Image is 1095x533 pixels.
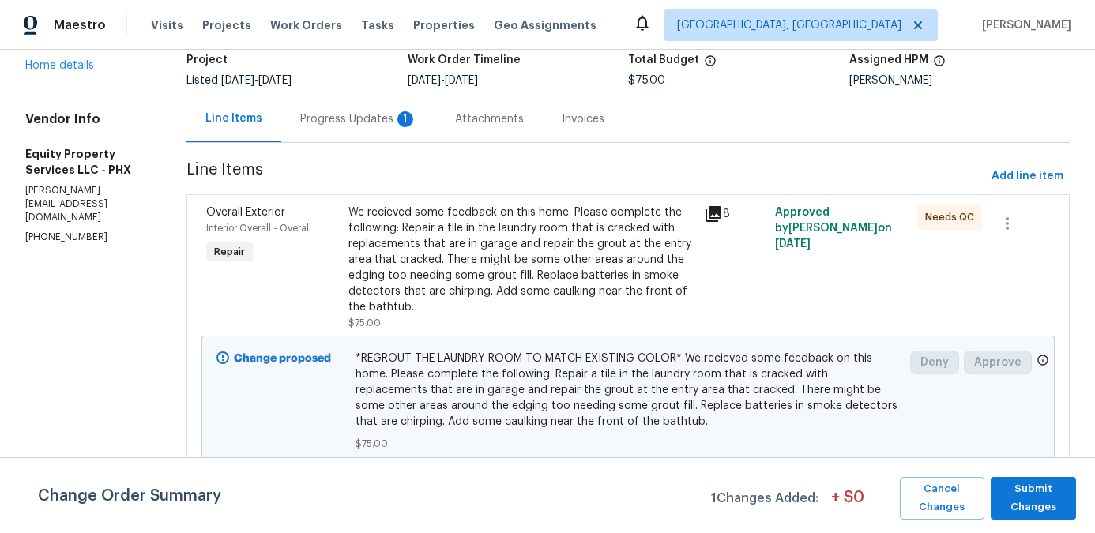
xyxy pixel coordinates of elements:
button: Cancel Changes [900,477,984,520]
span: The total cost of line items that have been proposed by Opendoor. This sum includes line items th... [704,54,717,75]
div: We recieved some feedback on this home. Please complete the following: Repair a tile in the laund... [348,205,694,315]
span: 1 Changes Added: [711,483,818,520]
div: 1 [397,111,413,127]
span: - [221,75,292,86]
div: Progress Updates [300,111,417,127]
span: [PERSON_NAME] [976,17,1071,33]
span: $75.00 [356,436,901,452]
span: [DATE] [408,75,441,86]
span: Add line item [992,167,1063,186]
h5: Total Budget [628,54,699,66]
span: [DATE] [258,75,292,86]
div: Line Items [205,111,262,126]
span: Line Items [186,162,985,191]
span: $75.00 [348,318,381,328]
span: [DATE] [445,75,478,86]
p: [PERSON_NAME][EMAIL_ADDRESS][DOMAIN_NAME] [25,184,149,224]
span: Projects [202,17,251,33]
span: Maestro [54,17,106,33]
span: Overall Exterior [206,207,285,218]
span: Geo Assignments [494,17,596,33]
span: - [408,75,478,86]
span: [GEOGRAPHIC_DATA], [GEOGRAPHIC_DATA] [677,17,901,33]
h4: Vendor Info [25,111,149,127]
span: Change Order Summary [38,477,221,520]
h5: Assigned HPM [849,54,928,66]
span: [DATE] [221,75,254,86]
span: Only a market manager or an area construction manager can approve [1037,354,1049,370]
span: Work Orders [270,17,342,33]
span: Visits [151,17,183,33]
button: Submit Changes [991,477,1076,520]
span: Interior Overall - Overall [206,223,311,233]
span: *REGROUT THE LAUNDRY ROOM TO MATCH EXISTING COLOR* We recieved some feedback on this home. Please... [356,351,901,430]
span: Repair [208,244,251,260]
span: Needs QC [925,209,980,225]
span: The hpm assigned to this work order. [933,54,946,75]
span: Cancel Changes [908,480,976,516]
button: Deny [910,351,959,374]
a: Home details [25,60,94,71]
div: 8 [704,205,766,223]
h5: Equity Property Services LLC - PHX [25,146,149,178]
span: Submit Changes [999,480,1068,516]
button: Approve [964,351,1032,374]
button: Add line item [985,162,1070,191]
h5: Project [186,54,228,66]
span: Approved by [PERSON_NAME] on [775,207,892,250]
p: [PHONE_NUMBER] [25,231,149,244]
span: Tasks [361,20,394,31]
span: $75.00 [628,75,665,86]
div: Attachments [455,111,524,127]
span: [DATE] [775,238,811,250]
div: Invoices [562,111,604,127]
div: [PERSON_NAME] [849,75,1071,86]
h5: Work Order Timeline [408,54,521,66]
span: + $ 0 [831,490,864,520]
b: Change proposed [234,353,331,364]
span: Listed [186,75,292,86]
span: Properties [413,17,475,33]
